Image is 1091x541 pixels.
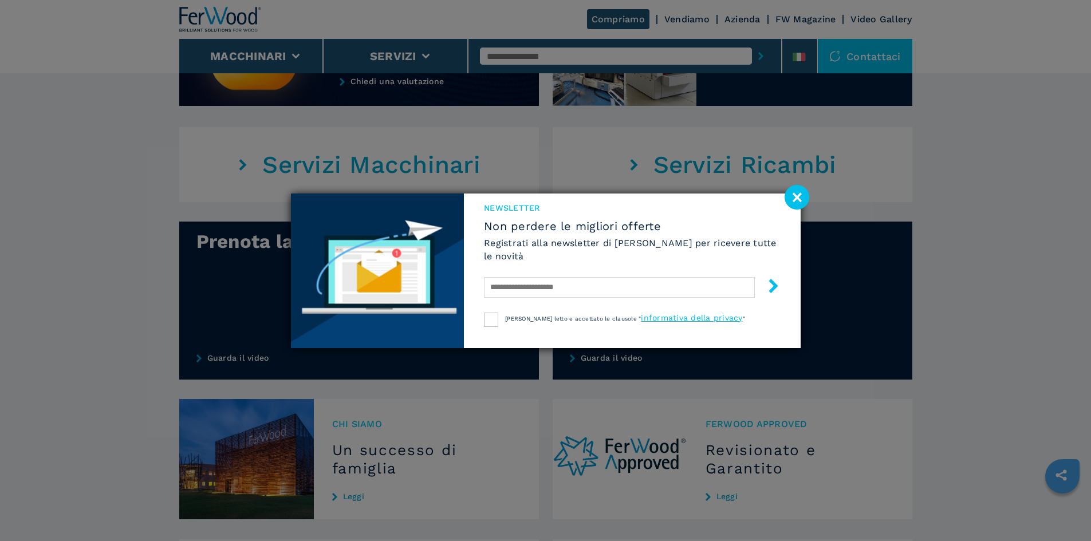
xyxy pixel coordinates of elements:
h6: Registrati alla newsletter di [PERSON_NAME] per ricevere tutte le novità [484,236,780,263]
button: submit-button [755,274,781,301]
span: [PERSON_NAME] letto e accettato le clausole " [505,315,641,322]
span: " [743,315,745,322]
img: Newsletter image [291,194,464,348]
a: informativa della privacy [641,313,742,322]
span: NEWSLETTER [484,202,780,214]
span: Non perdere le migliori offerte [484,219,780,233]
